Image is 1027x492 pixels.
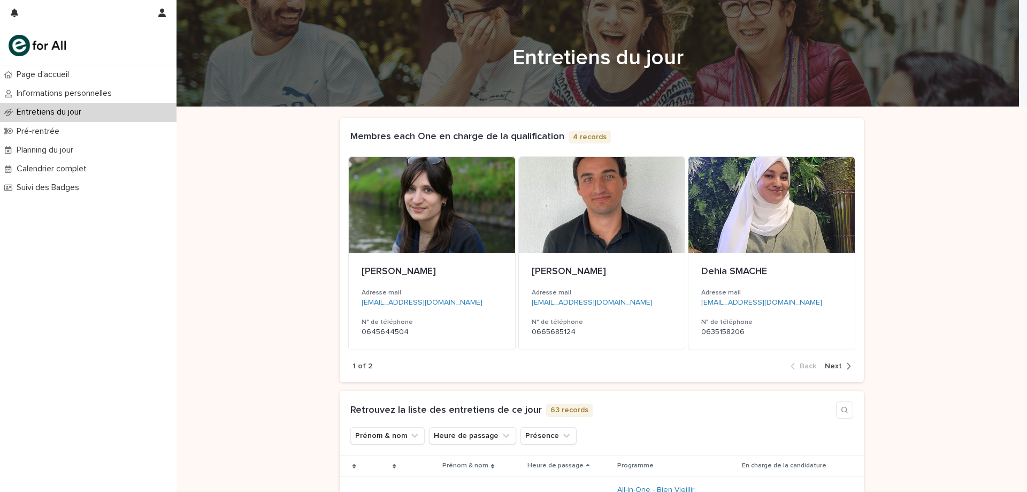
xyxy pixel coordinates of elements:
span: Dehia SMACHE [701,267,767,276]
a: [EMAIL_ADDRESS][DOMAIN_NAME] [362,299,482,306]
a: [EMAIL_ADDRESS][DOMAIN_NAME] [532,299,653,306]
span: [PERSON_NAME] [362,267,436,276]
a: [PERSON_NAME]Adresse mail[EMAIL_ADDRESS][DOMAIN_NAME]N° de téléphone0665685124 [518,156,686,350]
p: Heure de passage [527,460,584,472]
button: Next [821,361,851,371]
p: Calendrier complet [12,164,95,174]
a: [PERSON_NAME]Adresse mail[EMAIL_ADDRESS][DOMAIN_NAME]N° de téléphone0645644504 [348,156,516,350]
p: 0665685124 [532,328,672,337]
h3: N° de téléphone [701,318,842,327]
p: Planning du jour [12,145,82,155]
h1: Membres each One en charge de la qualification [350,131,564,143]
p: Page d'accueil [12,70,78,80]
h3: Adresse mail [532,289,672,297]
p: Prénom & nom [442,460,488,472]
button: Présence [520,427,577,444]
p: 0645644504 [362,328,502,337]
button: Back [791,361,821,371]
p: 4 records [569,131,611,144]
p: En charge de la candidature [742,460,826,472]
p: 0635158206 [701,328,842,337]
h3: Adresse mail [362,289,502,297]
span: Next [825,362,842,370]
p: 1 of 2 [352,362,372,371]
span: [PERSON_NAME] [532,267,606,276]
p: Pré-rentrée [12,126,68,137]
p: Suivi des Badges [12,183,88,193]
a: [EMAIL_ADDRESS][DOMAIN_NAME] [701,299,822,306]
h3: N° de téléphone [532,318,672,327]
img: mHINNnv7SNCQZijbaqql [9,35,66,56]
p: Programme [617,460,654,472]
h3: N° de téléphone [362,318,502,327]
button: Prénom & nom [350,427,425,444]
h1: Entretiens du jour [336,45,860,71]
p: 63 records [546,404,593,417]
p: Informations personnelles [12,88,120,99]
h3: Adresse mail [701,289,842,297]
a: Dehia SMACHEAdresse mail[EMAIL_ADDRESS][DOMAIN_NAME]N° de téléphone0635158206 [688,156,855,350]
h1: Retrouvez la liste des entretiens de ce jour [350,405,542,417]
p: Entretiens du jour [12,107,90,117]
span: Back [800,362,816,370]
button: Heure de passage [429,427,516,444]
